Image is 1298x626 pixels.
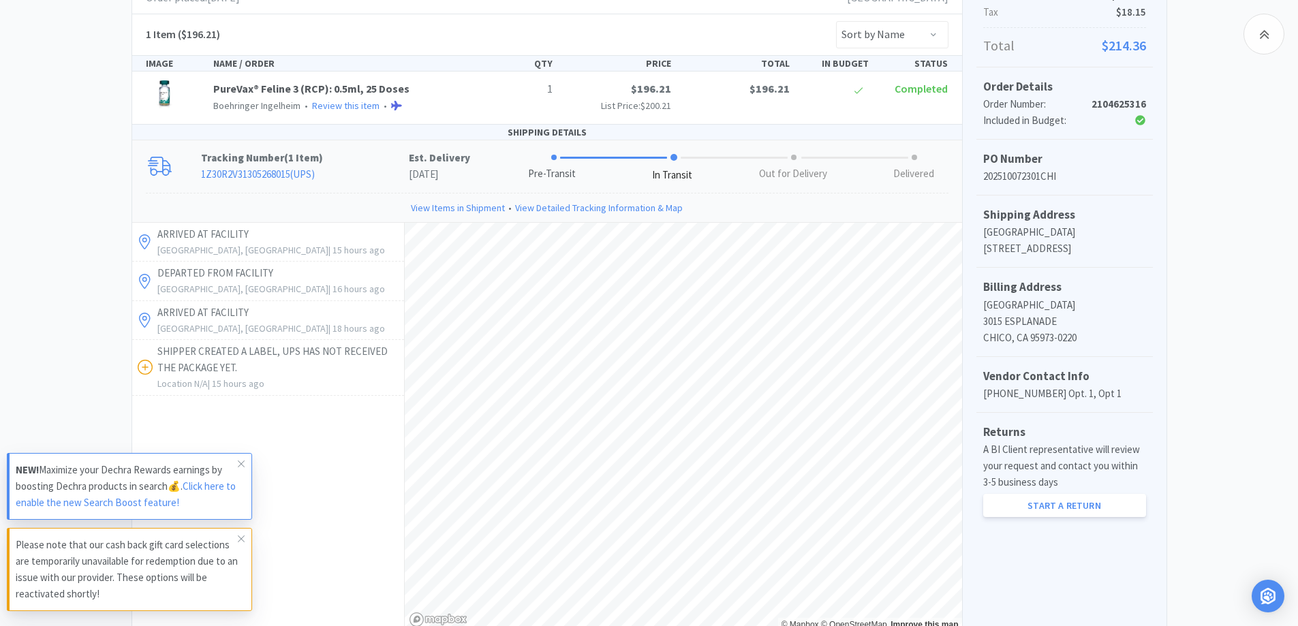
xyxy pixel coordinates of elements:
[157,343,401,376] p: SHIPPER CREATED A LABEL, UPS HAS NOT RECEIVED THE PACKAGE YET.
[312,99,380,112] a: Review this item
[983,386,1146,402] p: [PHONE_NUMBER] Opt. 1, Opt 1
[983,313,1146,330] p: 3015 ESPLANADE
[1252,580,1284,612] div: Open Intercom Messenger
[983,224,1146,257] p: [GEOGRAPHIC_DATA] [STREET_ADDRESS]
[201,168,315,181] a: 1Z30R2V31305268015(UPS)
[893,166,934,182] div: Delivered
[759,166,827,182] div: Out for Delivery
[652,168,692,183] div: In Transit
[563,98,671,113] p: List Price:
[983,4,1146,20] p: Tax
[983,278,1146,296] h5: Billing Address
[983,206,1146,224] h5: Shipping Address
[1092,97,1146,110] strong: 2104625316
[983,297,1146,313] p: [GEOGRAPHIC_DATA]
[983,367,1146,386] h5: Vendor Contact Info
[16,462,238,511] p: Maximize your Dechra Rewards earnings by boosting Dechra products in search💰.
[1116,4,1146,20] span: $18.15
[146,26,220,44] h5: ($196.21)
[750,82,790,95] span: $196.21
[631,82,671,95] span: $196.21
[157,304,401,321] p: ARRIVED AT FACILITY
[157,321,401,336] p: [GEOGRAPHIC_DATA], [GEOGRAPHIC_DATA] | 18 hours ago
[983,35,1146,57] p: Total
[640,99,671,112] span: $200.21
[213,99,300,112] span: Boehringer Ingelheim
[874,56,953,71] div: STATUS
[146,27,176,41] span: 1 Item
[157,226,401,242] p: ARRIVED AT FACILITY
[983,150,1146,168] h5: PO Number
[983,423,1146,441] h5: Returns
[208,56,479,71] div: NAME / ORDER
[983,96,1092,112] div: Order Number:
[479,56,558,71] div: QTY
[140,56,208,71] div: IMAGE
[132,125,962,140] div: SHIPPING DETAILS
[515,200,683,215] a: View Detailed Tracking Information & Map
[983,494,1146,517] a: Start a Return
[411,200,505,215] a: View Items in Shipment
[983,168,1146,185] p: 202510072301CHI
[288,151,319,164] span: 1 Item
[677,56,795,71] div: TOTAL
[16,463,39,476] strong: NEW!
[201,150,409,166] p: Tracking Number ( )
[16,537,238,602] p: Please note that our cash back gift card selections are temporarily unavailable for redemption du...
[983,330,1146,346] p: CHICO, CA 95973-0220
[146,80,183,110] img: acf9800cf92a419f80f96babf14910fd_404530.png
[1102,35,1146,57] span: $214.36
[157,242,401,257] p: [GEOGRAPHIC_DATA], [GEOGRAPHIC_DATA] | 15 hours ago
[558,56,677,71] div: PRICE
[382,99,389,112] span: •
[303,99,310,112] span: •
[528,166,576,182] div: Pre-Transit
[983,441,1146,490] p: A BI Client representative will review your request and contact you within 3-5 business days
[983,78,1146,96] h5: Order Details
[895,82,948,95] span: Completed
[157,376,401,391] p: Location N/A | 15 hours ago
[983,112,1092,129] div: Included in Budget:
[157,265,401,281] p: DEPARTED FROM FACILITY
[795,56,874,71] div: IN BUDGET
[505,200,515,215] span: •
[213,82,410,95] a: PureVax® Feline 3 (RCP): 0.5ml, 25 Doses
[409,166,470,183] p: [DATE]
[409,150,470,166] p: Est. Delivery
[157,281,401,296] p: [GEOGRAPHIC_DATA], [GEOGRAPHIC_DATA] | 16 hours ago
[484,80,553,98] p: 1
